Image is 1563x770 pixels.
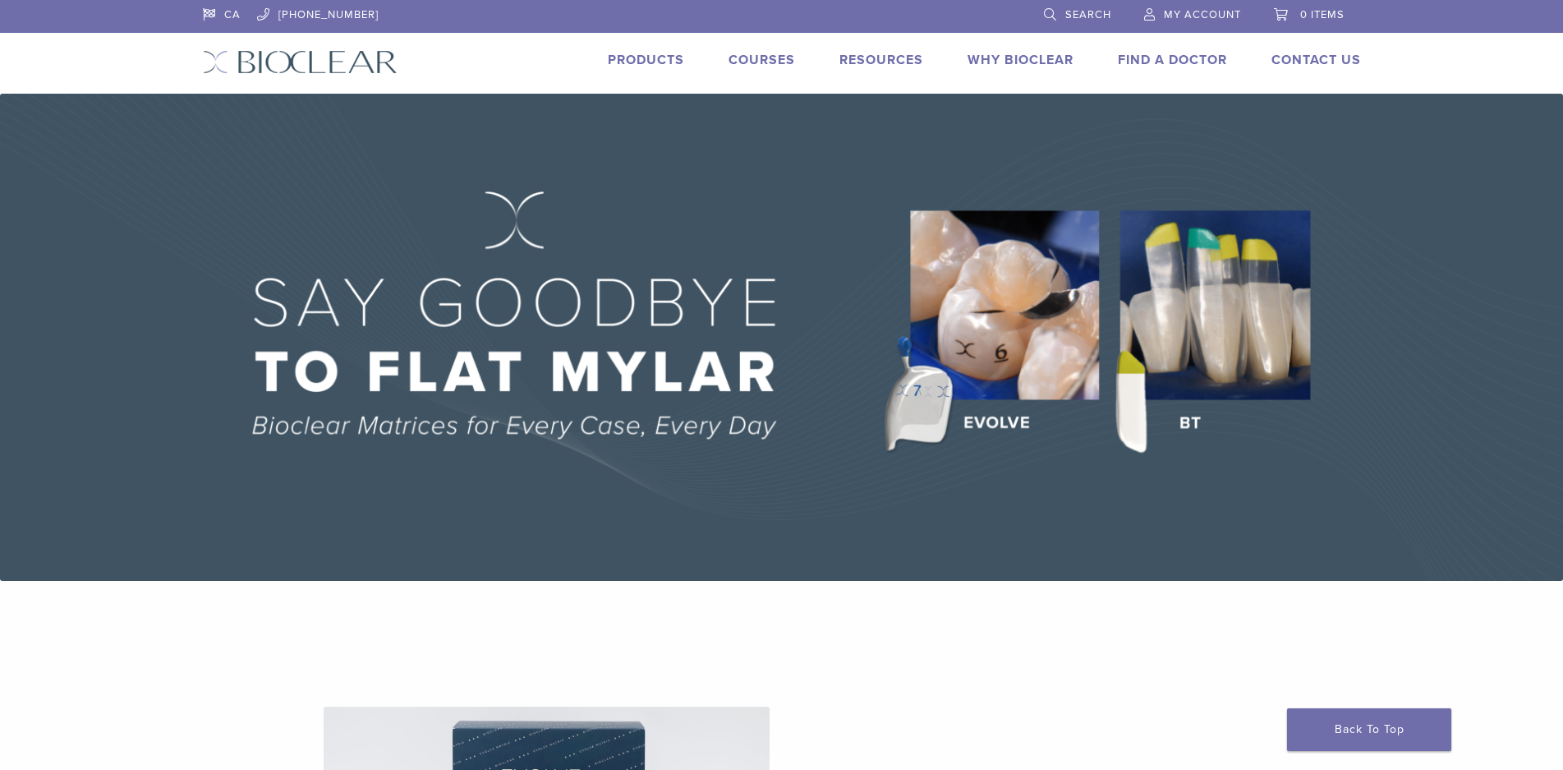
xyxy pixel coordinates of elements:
[839,52,923,68] a: Resources
[1118,52,1227,68] a: Find A Doctor
[1300,8,1345,21] span: 0 items
[203,50,398,74] img: Bioclear
[729,52,795,68] a: Courses
[608,52,684,68] a: Products
[968,52,1073,68] a: Why Bioclear
[1287,708,1451,751] a: Back To Top
[1164,8,1241,21] span: My Account
[1065,8,1111,21] span: Search
[1271,52,1361,68] a: Contact Us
